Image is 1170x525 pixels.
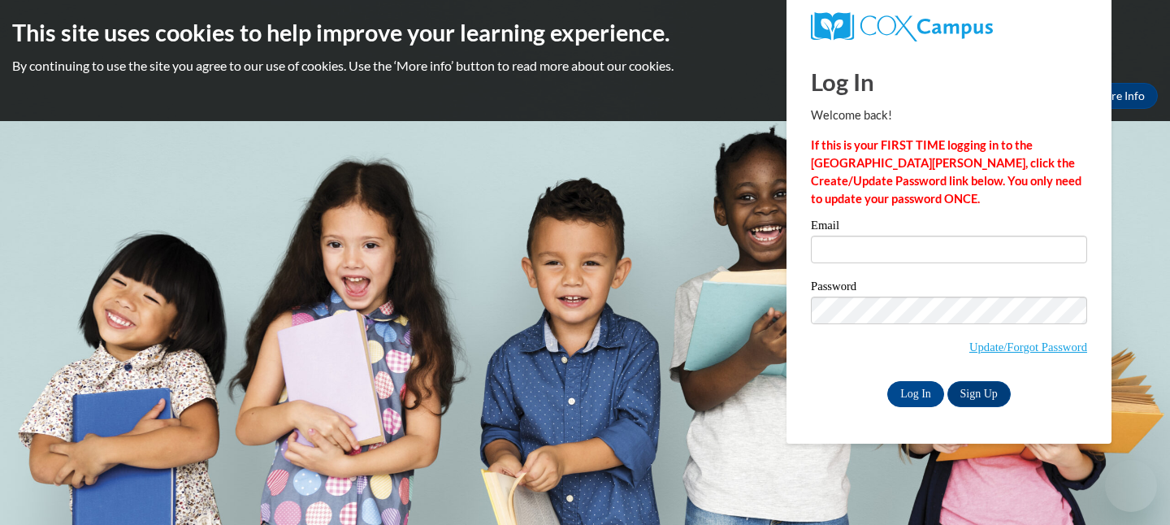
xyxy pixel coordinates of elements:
strong: If this is your FIRST TIME logging in to the [GEOGRAPHIC_DATA][PERSON_NAME], click the Create/Upd... [811,138,1081,206]
input: Log In [887,381,944,407]
label: Password [811,280,1087,297]
h2: This site uses cookies to help improve your learning experience. [12,16,1158,49]
a: Update/Forgot Password [969,341,1087,354]
p: By continuing to use the site you agree to our use of cookies. Use the ‘More info’ button to read... [12,57,1158,75]
p: Welcome back! [811,106,1087,124]
h1: Log In [811,65,1087,98]
iframe: Button to launch messaging window [1105,460,1157,512]
a: COX Campus [811,12,1087,41]
label: Email [811,219,1087,236]
a: Sign Up [947,381,1011,407]
a: More Info [1081,83,1158,109]
img: COX Campus [811,12,993,41]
